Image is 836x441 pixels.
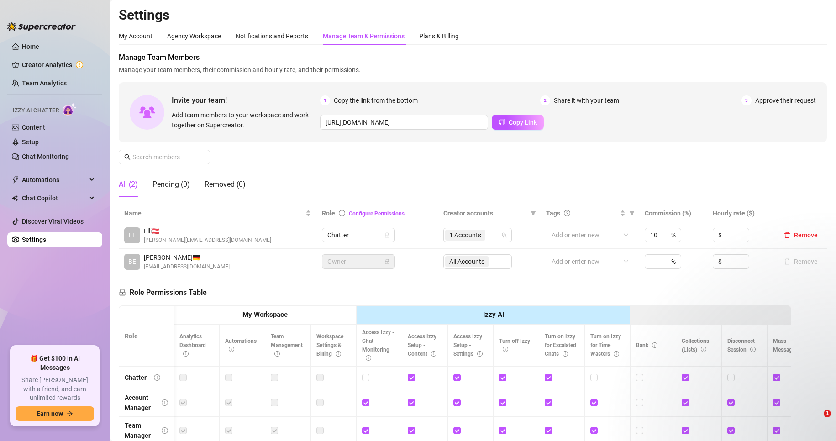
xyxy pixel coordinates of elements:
[119,6,827,24] h2: Settings
[144,226,271,236] span: Elli 🇦🇹
[614,351,619,357] span: info-circle
[271,333,303,357] span: Team Management
[408,333,436,357] span: Access Izzy Setup - Content
[12,195,18,201] img: Chat Copilot
[119,306,174,367] th: Role
[274,351,280,357] span: info-circle
[773,338,804,353] span: Mass Message
[144,252,230,262] span: [PERSON_NAME] 🇩🇪
[824,410,831,417] span: 1
[124,154,131,160] span: search
[509,119,537,126] span: Copy Link
[563,351,568,357] span: info-circle
[682,338,709,353] span: Collections (Lists)
[119,52,827,63] span: Manage Team Members
[492,115,544,130] button: Copy Link
[162,427,168,434] span: info-circle
[22,218,84,225] a: Discover Viral Videos
[499,338,530,353] span: Turn off Izzy
[564,210,570,216] span: question-circle
[225,338,257,353] span: Automations
[22,138,39,146] a: Setup
[119,287,207,298] h5: Role Permissions Table
[172,94,320,106] span: Invite your team!
[339,210,345,216] span: info-circle
[362,329,394,362] span: Access Izzy - Chat Monitoring
[652,342,657,348] span: info-circle
[590,333,621,357] span: Turn on Izzy for Time Wasters
[124,208,304,218] span: Name
[16,406,94,421] button: Earn nowarrow-right
[554,95,619,105] span: Share it with your team
[741,95,752,105] span: 3
[784,232,790,238] span: delete
[205,179,246,190] div: Removed (0)
[750,346,756,352] span: info-circle
[727,338,756,353] span: Disconnect Session
[7,22,76,31] img: logo-BBDzfeDw.svg
[22,79,67,87] a: Team Analytics
[16,354,94,372] span: 🎁 Get $100 in AI Messages
[152,179,190,190] div: Pending (0)
[119,289,126,296] span: lock
[701,346,706,352] span: info-circle
[183,351,189,357] span: info-circle
[501,232,507,238] span: team
[805,410,827,432] iframe: Intercom live chat
[419,31,459,41] div: Plans & Billing
[780,230,821,241] button: Remove
[323,31,405,41] div: Manage Team & Permissions
[154,374,160,381] span: info-circle
[37,410,63,417] span: Earn now
[144,262,230,271] span: [EMAIL_ADDRESS][DOMAIN_NAME]
[755,95,816,105] span: Approve their request
[366,355,371,361] span: info-circle
[119,31,152,41] div: My Account
[336,351,341,357] span: info-circle
[22,153,69,160] a: Chat Monitoring
[16,376,94,403] span: Share [PERSON_NAME] with a friend, and earn unlimited rewards
[431,351,436,357] span: info-circle
[144,236,271,245] span: [PERSON_NAME][EMAIL_ADDRESS][DOMAIN_NAME]
[125,373,147,383] div: Chatter
[540,95,550,105] span: 2
[125,393,154,413] div: Account Manager
[445,230,485,241] span: 1 Accounts
[499,119,505,125] span: copy
[119,65,827,75] span: Manage your team members, their commission and hourly rate, and their permissions.
[334,95,418,105] span: Copy the link from the bottom
[22,43,39,50] a: Home
[327,255,389,268] span: Owner
[503,346,508,352] span: info-circle
[794,231,818,239] span: Remove
[63,103,77,116] img: AI Chatter
[129,230,136,240] span: EL
[477,351,483,357] span: info-circle
[162,399,168,406] span: info-circle
[119,179,138,190] div: All (2)
[316,333,343,357] span: Workspace Settings & Billing
[119,205,316,222] th: Name
[780,256,821,267] button: Remove
[172,110,316,130] span: Add team members to your workspace and work together on Supercreator.
[545,333,576,357] span: Turn on Izzy for Escalated Chats
[128,257,136,267] span: BE
[22,173,87,187] span: Automations
[12,176,19,184] span: thunderbolt
[707,205,775,222] th: Hourly rate ($)
[636,342,657,348] span: Bank
[443,208,527,218] span: Creator accounts
[22,236,46,243] a: Settings
[531,210,536,216] span: filter
[629,210,635,216] span: filter
[449,230,481,240] span: 1 Accounts
[349,210,405,217] a: Configure Permissions
[67,410,73,417] span: arrow-right
[22,124,45,131] a: Content
[384,259,390,264] span: lock
[132,152,197,162] input: Search members
[627,206,636,220] span: filter
[167,31,221,41] div: Agency Workspace
[13,106,59,115] span: Izzy AI Chatter
[236,31,308,41] div: Notifications and Reports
